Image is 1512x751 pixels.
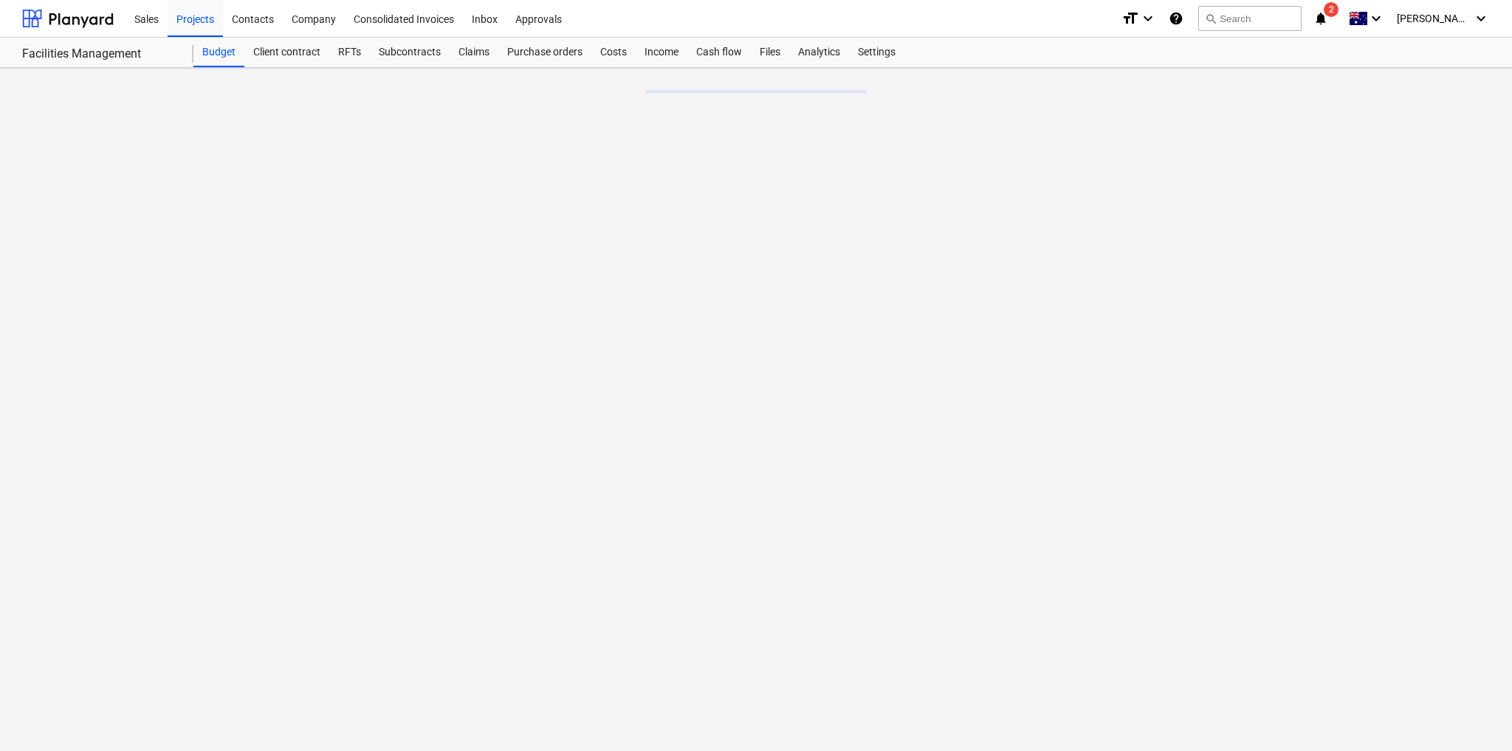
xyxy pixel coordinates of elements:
a: RFTs [329,38,370,67]
a: Subcontracts [370,38,450,67]
a: Purchase orders [498,38,591,67]
a: Settings [849,38,904,67]
button: Search [1198,6,1302,31]
span: 2 [1324,2,1339,17]
div: Facilities Management [22,47,176,62]
i: keyboard_arrow_down [1367,10,1385,27]
span: search [1205,13,1217,24]
a: Budget [193,38,244,67]
i: keyboard_arrow_down [1472,10,1490,27]
iframe: Chat Widget [1438,680,1512,751]
i: notifications [1313,10,1328,27]
a: Cash flow [687,38,751,67]
span: [PERSON_NAME] [1397,13,1471,24]
a: Analytics [789,38,849,67]
a: Income [636,38,687,67]
i: Knowledge base [1169,10,1183,27]
a: Files [751,38,789,67]
a: Claims [450,38,498,67]
a: Costs [591,38,636,67]
i: format_size [1121,10,1139,27]
a: Client contract [244,38,329,67]
i: keyboard_arrow_down [1139,10,1157,27]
